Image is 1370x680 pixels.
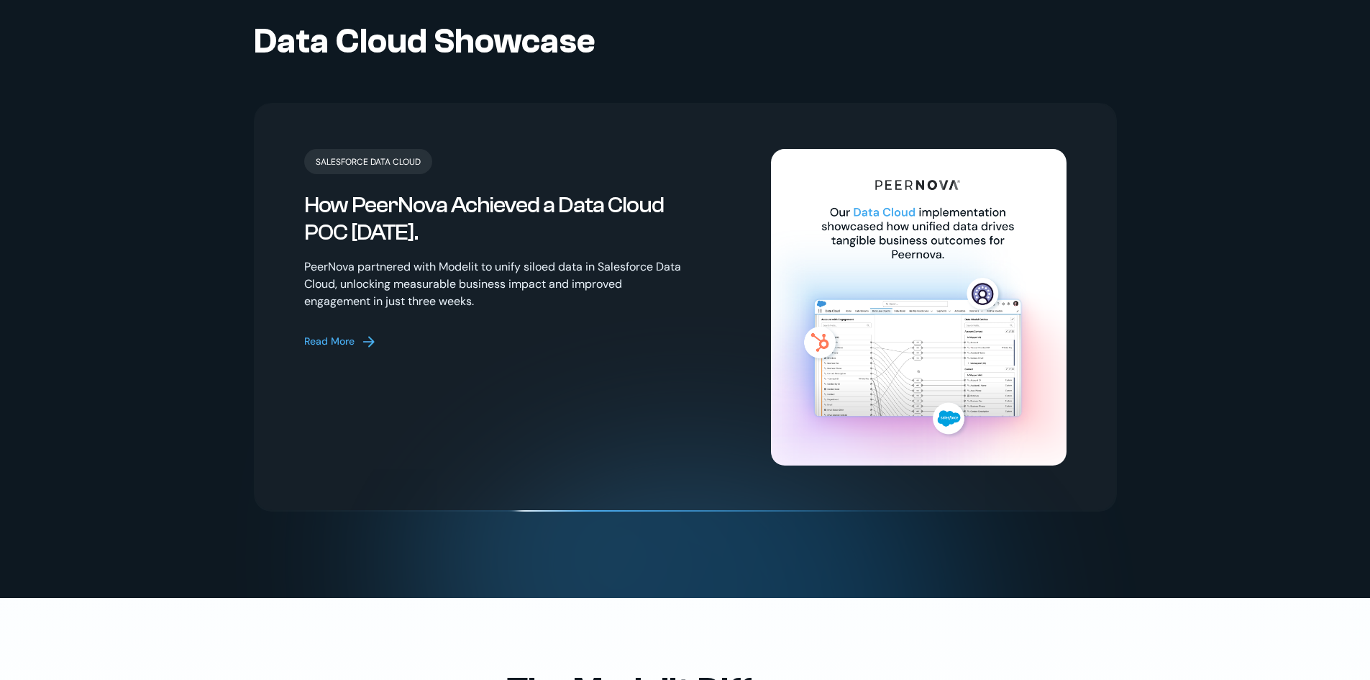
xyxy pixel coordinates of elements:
div: Read More [304,334,355,349]
img: arrow forward [360,333,378,350]
h2: Data Cloud Showcase [254,21,965,63]
p: How PeerNova Achieved a Data Cloud POC [DATE]. [304,191,685,247]
p: PeerNova partnered with Modelit to unify siloed data in Salesforce Data Cloud, unlocking measurab... [304,258,685,310]
p: Salesforce Data Cloud [304,149,432,174]
a: Read More [304,333,378,350]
